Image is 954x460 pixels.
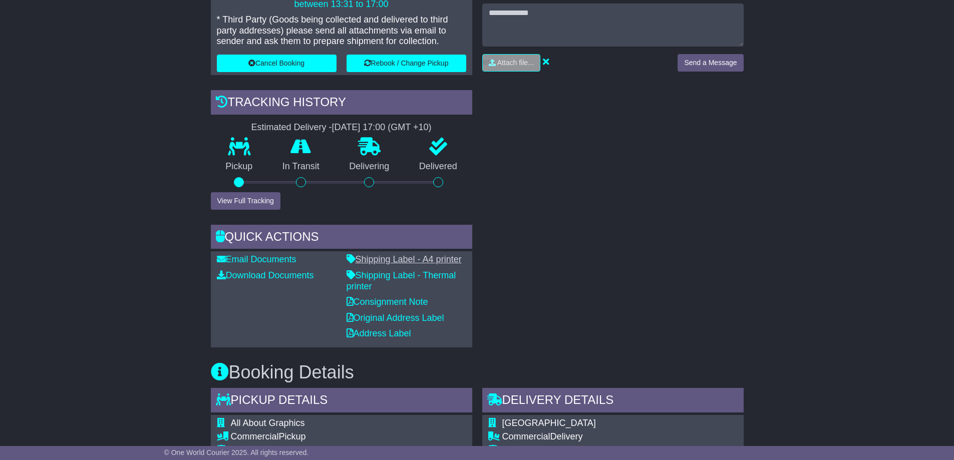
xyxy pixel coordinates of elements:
p: * Third Party (Goods being collected and delivered to third party addresses) please send all atta... [217,15,466,47]
div: Pickup Details [211,388,472,415]
div: [DATE] 17:00 (GMT +10) [332,122,432,133]
h3: Booking Details [211,362,744,382]
div: Delivery [502,431,729,442]
a: Email Documents [217,254,296,264]
span: Commercial [231,431,279,441]
span: Commercial [502,431,550,441]
a: Shipping Label - A4 printer [347,254,462,264]
div: Estimated Delivery - [211,122,472,133]
button: Rebook / Change Pickup [347,55,466,72]
p: Pickup [211,161,268,172]
a: Shipping Label - Thermal printer [347,270,456,291]
a: Original Address Label [347,313,444,323]
button: Send a Message [678,54,743,72]
div: Tracking history [211,90,472,117]
span: All About Graphics [231,418,305,428]
div: Delivery Details [482,388,744,415]
span: © One World Courier 2025. All rights reserved. [164,448,309,456]
div: Ground Floor [231,444,394,455]
p: Delivering [335,161,405,172]
span: [GEOGRAPHIC_DATA] [502,418,596,428]
p: In Transit [267,161,335,172]
div: Quick Actions [211,225,472,252]
button: View Full Tracking [211,192,280,210]
a: Address Label [347,328,411,338]
div: [STREET_ADDRESS] [502,444,729,455]
a: Download Documents [217,270,314,280]
div: Pickup [231,431,394,442]
button: Cancel Booking [217,55,337,72]
a: Consignment Note [347,297,428,307]
p: Delivered [404,161,472,172]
